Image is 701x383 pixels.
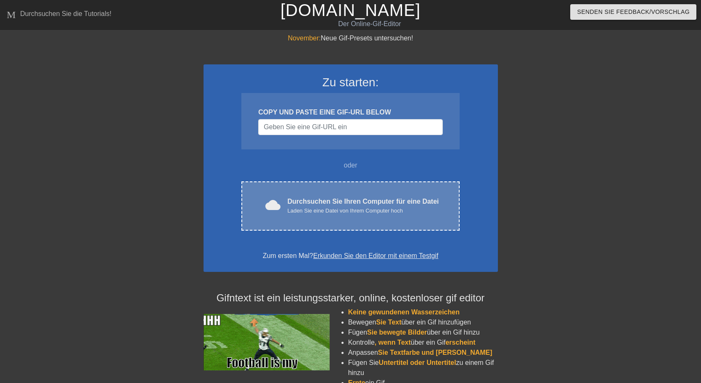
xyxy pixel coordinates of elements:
h4: Gifntext ist ein leistungsstarker, online, kostenloser gif editor [204,292,498,304]
span: Menü-Buch [7,8,17,18]
img: football_small.gif [204,314,330,370]
span: Sie bewegte Bilder [367,329,427,336]
li: Fügen über ein Gif hinzu [348,327,498,338]
button: Senden Sie Feedback/Vorschlag [570,4,696,20]
div: Laden Sie eine Datei von Ihrem Computer hoch [287,207,439,215]
div: Der Online-Gif-Editor [238,19,502,29]
span: Untertitel oder Untertitel [379,359,456,366]
h3: Zu starten: [214,75,487,90]
li: Kontrolle über ein Gif [348,338,498,348]
span: Sie Textfarbe und [PERSON_NAME] [378,349,492,356]
li: Anpassen [348,348,498,358]
a: [DOMAIN_NAME] [280,1,421,19]
span: cloud-upload [265,197,280,213]
span: Keine gewundenen Wasserzeichen [348,309,460,316]
input: Username [258,119,442,135]
li: Fügen Sie zu einem Gif hinzu [348,358,498,378]
div: COPY UND PASTE EINE GIF-URL BELOW [258,107,442,117]
a: Erkunden Sie den Editor mit einem Testgif [313,252,439,259]
div: Zum ersten Mal? [214,251,487,261]
span: , wenn Text [375,339,411,346]
div: Durchsuchen Sie Ihren Computer für eine Datei [287,197,439,215]
div: oder [225,160,476,170]
span: erscheint [445,339,475,346]
span: November: [288,35,321,42]
div: Neue Gif-Presets untersuchen! [204,33,498,43]
a: Durchsuchen Sie die Tutorials! [7,8,111,21]
span: Sie Text [376,319,401,326]
div: Durchsuchen Sie die Tutorials! [20,10,111,17]
span: Senden Sie Feedback/Vorschlag [577,7,690,17]
li: Bewegen über ein Gif hinzufügen [348,317,498,327]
